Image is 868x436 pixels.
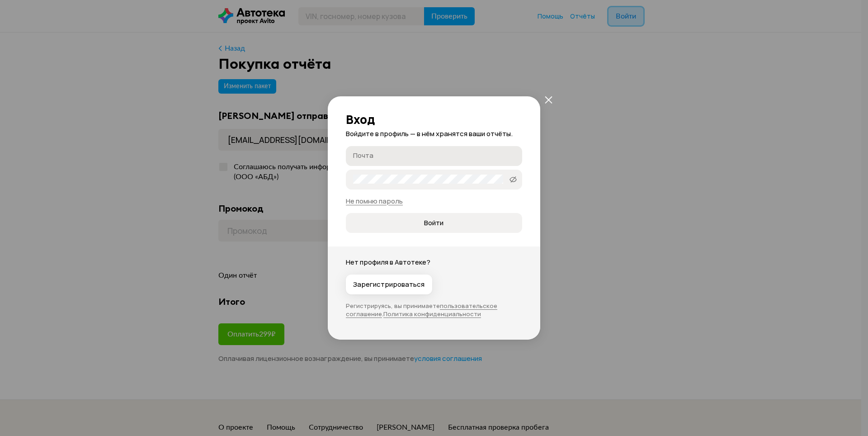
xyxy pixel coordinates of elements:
[353,151,518,160] input: Почта
[353,280,425,289] span: Зарегистрироваться
[540,92,557,108] button: закрыть
[383,310,481,318] a: Политика конфиденциальности
[346,213,522,233] button: Войти
[346,113,522,126] h2: Вход
[346,196,403,206] a: Не помню пароль
[346,129,522,139] p: Войдите в профиль — в нём хранятся ваши отчёты.
[424,218,443,227] span: Войти
[346,302,522,318] p: Регистрируясь, вы принимаете .
[346,275,432,294] button: Зарегистрироваться
[346,302,497,318] a: пользовательское соглашение
[346,257,522,267] p: Нет профиля в Автотеке?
